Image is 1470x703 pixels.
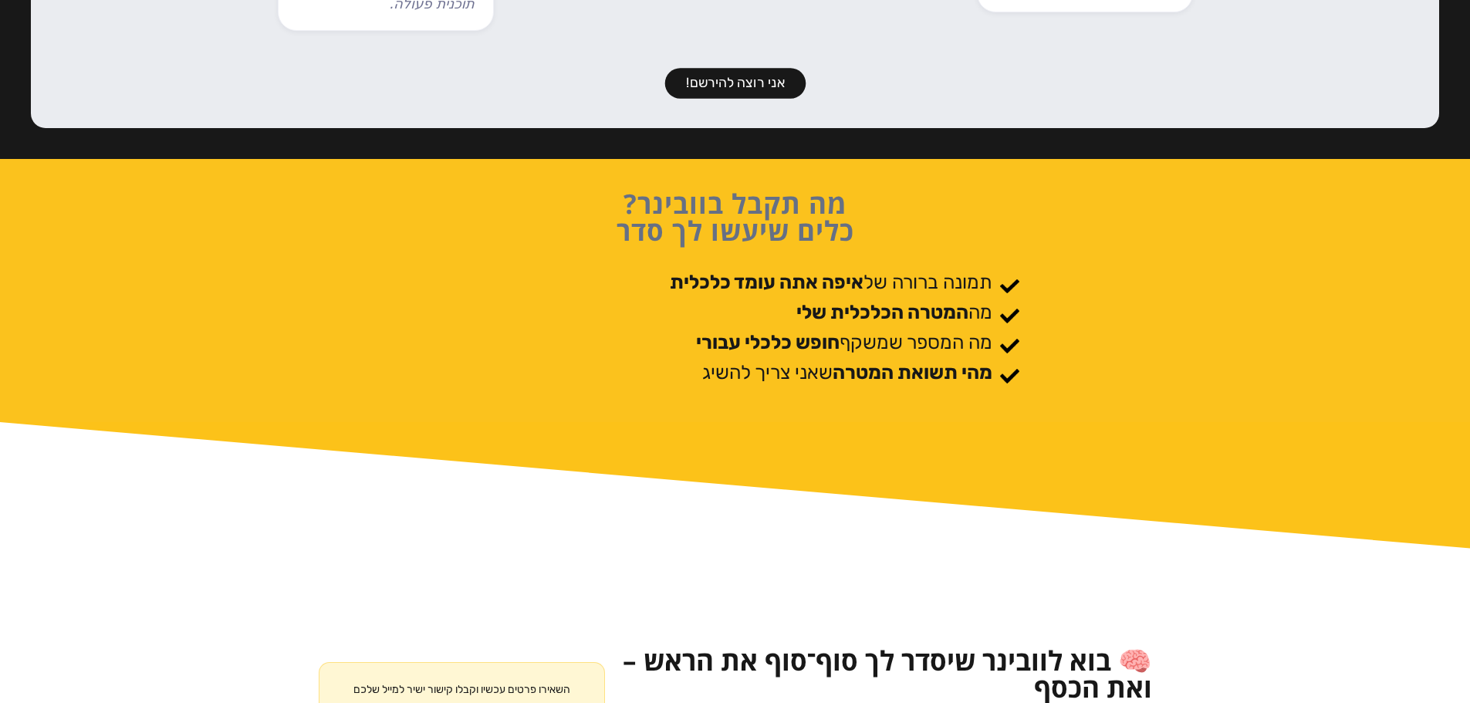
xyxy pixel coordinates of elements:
p: תמונה ברורה של [670,271,992,293]
h1: 🧠 בוא לוובינר שיסדר לך סוף־סוף את הראש – ואת הכסף [620,647,1152,701]
a: אני רוצה להירשם! [664,68,806,99]
p: השאירו פרטים עכשיו וקבלו קישור ישיר למייל שלכם [353,678,570,701]
p: שאני צריך להשיג [702,361,992,384]
strong: המטרה הכלכלית שלי [796,301,968,323]
h1: מה תקבל בוובינר? כלים שיעשו לך סדר [380,190,1090,244]
strong: איפה אתה עומד כלכלית [670,271,863,293]
strong: מהי תשואת המטרה [833,361,992,384]
p: מה [796,301,992,323]
p: מה המספר שמשקף [696,331,992,353]
strong: חופש כלכלי עבורי [696,331,840,353]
